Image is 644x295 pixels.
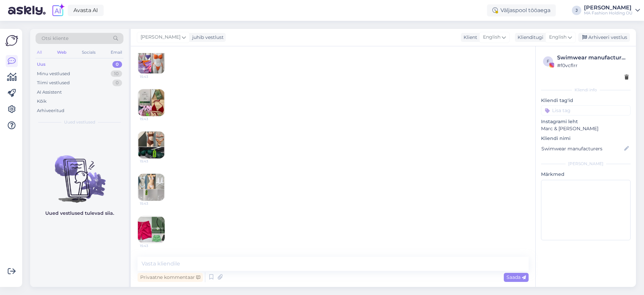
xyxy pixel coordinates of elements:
[541,118,631,125] p: Instagrami leht
[487,4,556,16] div: Väljaspool tööaega
[506,274,526,280] span: Saada
[36,48,43,57] div: All
[140,74,165,79] span: 15:43
[37,61,46,68] div: Uus
[584,5,633,10] div: [PERSON_NAME]
[541,87,631,93] div: Kliendi info
[138,273,203,282] div: Privaatne kommentaar
[30,143,129,204] img: No chats
[483,34,500,41] span: English
[138,132,165,158] img: Attachment
[584,5,640,16] a: [PERSON_NAME]MA Fashion Holding OÜ
[541,135,631,142] p: Kliendi nimi
[557,62,629,69] div: # f0vcflrr
[64,119,95,125] span: Uued vestlused
[141,34,180,41] span: [PERSON_NAME]
[138,89,165,116] img: Attachment
[572,6,581,15] div: J
[37,89,62,96] div: AI Assistent
[541,125,631,132] p: Marc & [PERSON_NAME]
[549,34,567,41] span: English
[112,80,122,86] div: 0
[45,210,114,217] p: Uued vestlused tulevad siia.
[515,34,543,41] div: Klienditugi
[37,70,70,77] div: Minu vestlused
[109,48,123,57] div: Email
[56,48,68,57] div: Web
[541,171,631,178] p: Märkmed
[37,98,47,105] div: Kõik
[140,201,165,206] span: 15:43
[138,47,165,74] img: Attachment
[541,97,631,104] p: Kliendi tag'id
[557,54,629,62] div: Swimwear manufacturers
[190,34,224,41] div: juhib vestlust
[138,216,165,243] img: Attachment
[140,243,165,248] span: 15:43
[138,174,165,201] img: Attachment
[140,116,165,121] span: 15:43
[68,5,104,16] a: Avasta AI
[541,161,631,167] div: [PERSON_NAME]
[37,107,64,114] div: Arhiveeritud
[5,34,18,47] img: Askly Logo
[111,70,122,77] div: 10
[51,3,65,17] img: explore-ai
[584,10,633,16] div: MA Fashion Holding OÜ
[541,105,631,115] input: Lisa tag
[37,80,70,86] div: Tiimi vestlused
[541,145,623,152] input: Lisa nimi
[140,159,165,164] span: 15:43
[461,34,477,41] div: Klient
[112,61,122,68] div: 0
[42,35,68,42] span: Otsi kliente
[80,48,97,57] div: Socials
[578,33,630,42] div: Arhiveeri vestlus
[547,59,549,64] span: f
